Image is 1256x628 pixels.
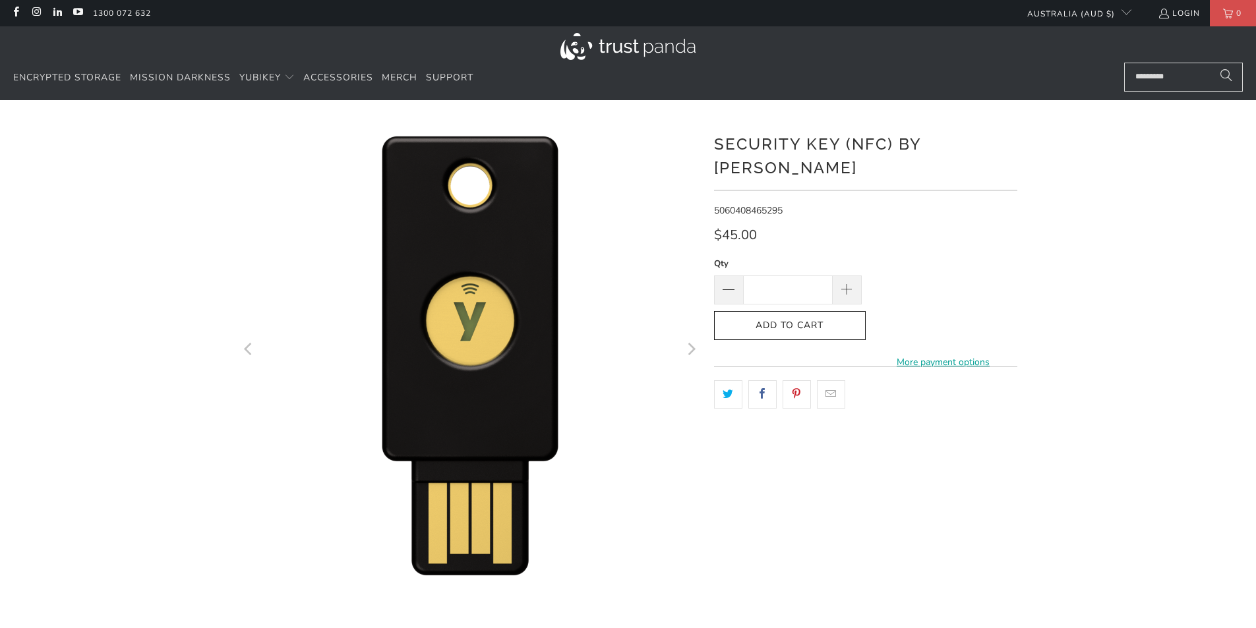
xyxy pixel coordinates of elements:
span: Mission Darkness [130,71,231,84]
a: Trust Panda Australia on Facebook [10,8,21,18]
span: YubiKey [239,71,281,84]
span: Support [426,71,473,84]
nav: Translation missing: en.navigation.header.main_nav [13,63,473,94]
a: Share this on Facebook [748,380,777,408]
a: 1300 072 632 [93,6,151,20]
img: Security Key (NFC) by Yubico - Trust Panda [239,120,701,581]
button: Previous [239,120,260,581]
button: Next [680,120,702,581]
a: Share this on Pinterest [783,380,811,408]
button: Search [1210,63,1243,92]
a: Trust Panda Australia on Instagram [30,8,42,18]
summary: YubiKey [239,63,295,94]
a: Trust Panda Australia on YouTube [72,8,83,18]
a: Mission Darkness [130,63,231,94]
label: Qty [714,256,862,271]
span: Add to Cart [728,320,852,331]
span: Merch [382,71,417,84]
input: Search... [1124,63,1243,92]
a: More payment options [870,355,1017,370]
a: Support [426,63,473,94]
a: Share this on Twitter [714,380,742,408]
button: Add to Cart [714,311,866,341]
a: Login [1158,6,1200,20]
a: Encrypted Storage [13,63,121,94]
span: 5060408465295 [714,204,783,217]
img: Trust Panda Australia [560,33,696,60]
h1: Security Key (NFC) by [PERSON_NAME] [714,130,1017,180]
a: Trust Panda Australia on LinkedIn [51,8,63,18]
a: Merch [382,63,417,94]
span: Accessories [303,71,373,84]
a: Accessories [303,63,373,94]
span: Encrypted Storage [13,71,121,84]
span: $45.00 [714,226,757,244]
a: Email this to a friend [817,380,845,408]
